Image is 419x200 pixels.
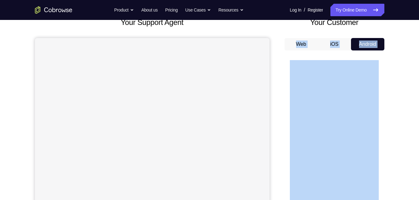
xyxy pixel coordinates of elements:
span: / [304,6,305,14]
button: Product [114,4,134,16]
a: Log In [290,4,301,16]
button: iOS [318,38,351,50]
a: Register [308,4,323,16]
button: Android [351,38,384,50]
h2: Your Customer [285,17,384,28]
a: Try Online Demo [330,4,384,16]
a: Pricing [165,4,178,16]
button: Resources [218,4,244,16]
button: Web [285,38,318,50]
h2: Your Support Agent [35,17,270,28]
button: Use Cases [185,4,211,16]
a: Go to the home page [35,6,72,14]
a: About us [141,4,158,16]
